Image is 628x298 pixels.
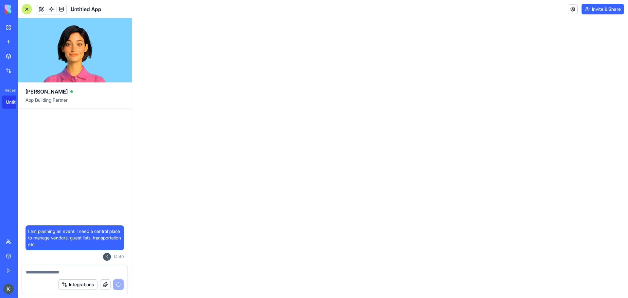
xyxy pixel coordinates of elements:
div: Untitled App [6,99,24,105]
span: Recent [2,88,16,93]
span: 14:40 [113,254,124,259]
span: Untitled App [71,5,101,13]
img: logo [5,5,45,14]
span: I am planning an event. I need a central place to manage vendors, guest lists, transportation etc. [28,228,121,248]
img: ACg8ocIDmBj02QULFtvk8Ks17liisAYSD8XntOp6gNwptqOboCmWtGk=s96-c [103,253,111,261]
span: App Building Partner [26,97,124,109]
img: ACg8ocIDmBj02QULFtvk8Ks17liisAYSD8XntOp6gNwptqOboCmWtGk=s96-c [3,284,14,294]
button: Integrations [58,279,97,290]
span: [PERSON_NAME] [26,88,68,96]
button: Invite & Share [582,4,624,14]
a: Untitled App [2,96,28,109]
